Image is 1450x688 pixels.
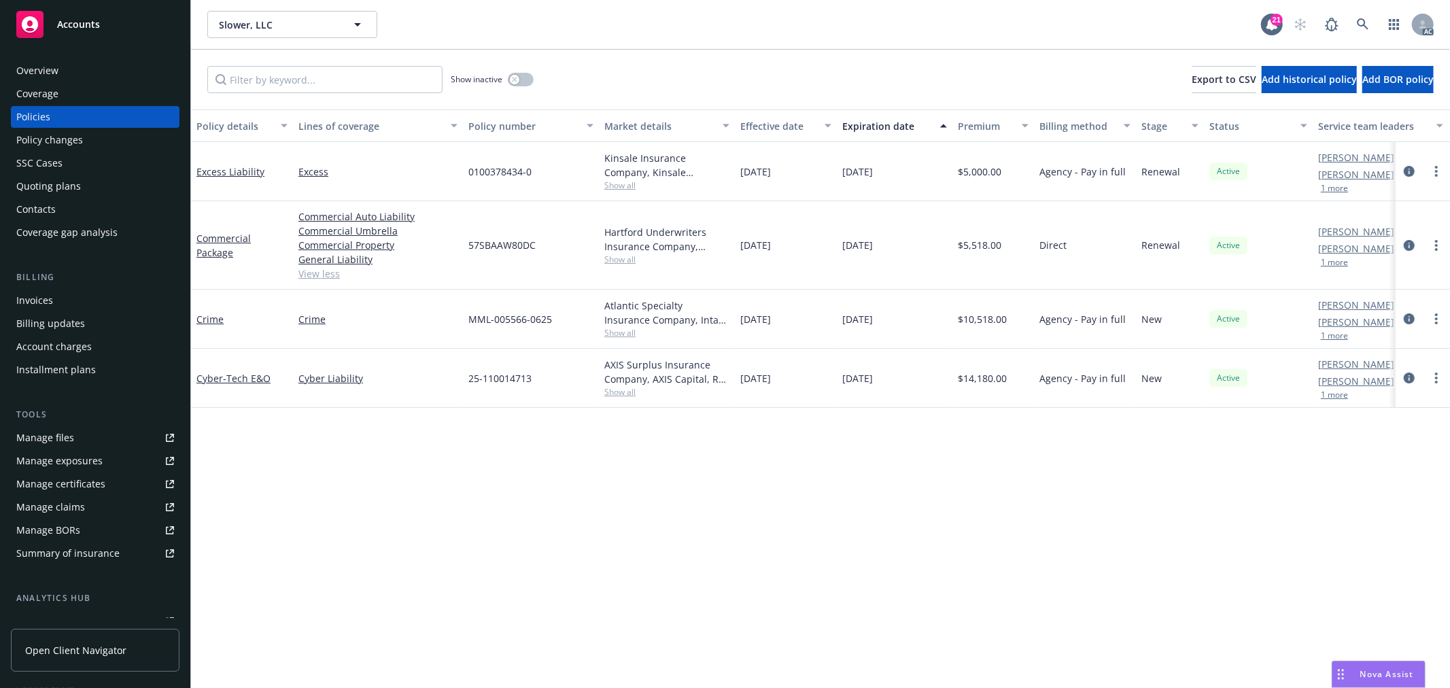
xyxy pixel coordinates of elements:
div: Analytics hub [11,591,179,605]
a: more [1428,163,1445,179]
span: 25-110014713 [468,371,532,385]
button: Add BOR policy [1362,66,1434,93]
span: Show all [604,179,729,191]
span: $14,180.00 [958,371,1007,385]
a: Manage files [11,427,179,449]
a: General Liability [298,252,458,266]
div: Expiration date [842,119,932,133]
a: Coverage [11,83,179,105]
button: Policy details [191,109,293,142]
a: [PERSON_NAME] [1318,224,1394,239]
div: Lines of coverage [298,119,443,133]
span: [DATE] [740,238,771,252]
a: Coverage gap analysis [11,222,179,243]
span: Active [1215,239,1242,252]
span: Accounts [57,19,100,30]
button: Nova Assist [1332,661,1426,688]
div: SSC Cases [16,152,63,174]
div: Effective date [740,119,816,133]
span: Show all [604,254,729,265]
a: Start snowing [1287,11,1314,38]
a: Excess [298,165,458,179]
a: Account charges [11,336,179,358]
div: Policy number [468,119,579,133]
a: Quoting plans [11,175,179,197]
a: [PERSON_NAME] [1318,315,1394,329]
div: Policy details [196,119,273,133]
a: [PERSON_NAME] [1318,241,1394,256]
a: more [1428,311,1445,327]
a: circleInformation [1401,370,1417,386]
div: Manage BORs [16,519,80,541]
span: [DATE] [842,312,873,326]
a: Switch app [1381,11,1408,38]
div: Manage files [16,427,74,449]
a: circleInformation [1401,311,1417,327]
span: Open Client Navigator [25,643,126,657]
div: Billing method [1039,119,1116,133]
div: Contacts [16,199,56,220]
div: Billing updates [16,313,85,334]
span: Add historical policy [1262,73,1357,86]
div: Kinsale Insurance Company, Kinsale Insurance, RT Specialty Insurance Services, LLC (RSG Specialty... [604,151,729,179]
a: Manage exposures [11,450,179,472]
span: Active [1215,313,1242,325]
a: Manage certificates [11,473,179,495]
div: Manage claims [16,496,85,518]
span: Renewal [1141,238,1180,252]
span: Show inactive [451,73,502,85]
a: [PERSON_NAME] [1318,150,1394,165]
div: Invoices [16,290,53,311]
button: 1 more [1321,258,1348,266]
a: Manage claims [11,496,179,518]
span: Active [1215,165,1242,177]
span: $5,518.00 [958,238,1001,252]
div: Loss summary generator [16,610,129,632]
button: Service team leaders [1313,109,1449,142]
div: Quoting plans [16,175,81,197]
button: Status [1204,109,1313,142]
a: Manage BORs [11,519,179,541]
span: - Tech E&O [223,372,271,385]
span: [DATE] [740,312,771,326]
span: [DATE] [740,371,771,385]
button: 1 more [1321,332,1348,340]
button: 1 more [1321,391,1348,399]
button: Lines of coverage [293,109,463,142]
span: Add BOR policy [1362,73,1434,86]
span: Show all [604,386,729,398]
span: 57SBAAW80DC [468,238,536,252]
span: New [1141,312,1162,326]
a: Commercial Umbrella [298,224,458,238]
a: Report a Bug [1318,11,1345,38]
a: Contacts [11,199,179,220]
a: Excess Liability [196,165,264,178]
a: Crime [196,313,224,326]
div: Coverage [16,83,58,105]
button: Market details [599,109,735,142]
button: Add historical policy [1262,66,1357,93]
a: Cyber Liability [298,371,458,385]
span: Export to CSV [1192,73,1256,86]
span: Agency - Pay in full [1039,371,1126,385]
div: Summary of insurance [16,543,120,564]
a: Invoices [11,290,179,311]
a: Loss summary generator [11,610,179,632]
span: Slower, LLC [219,18,336,32]
div: Atlantic Specialty Insurance Company, Intact Insurance, RT Specialty Insurance Services, LLC (RSG... [604,298,729,327]
span: Renewal [1141,165,1180,179]
span: [DATE] [842,238,873,252]
div: 21 [1271,14,1283,26]
div: Account charges [16,336,92,358]
button: Export to CSV [1192,66,1256,93]
div: Manage certificates [16,473,105,495]
div: Premium [958,119,1014,133]
a: Billing updates [11,313,179,334]
a: [PERSON_NAME] [1318,167,1394,182]
a: SSC Cases [11,152,179,174]
a: [PERSON_NAME] [1318,357,1394,371]
button: Billing method [1034,109,1136,142]
div: Stage [1141,119,1184,133]
div: Coverage gap analysis [16,222,118,243]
